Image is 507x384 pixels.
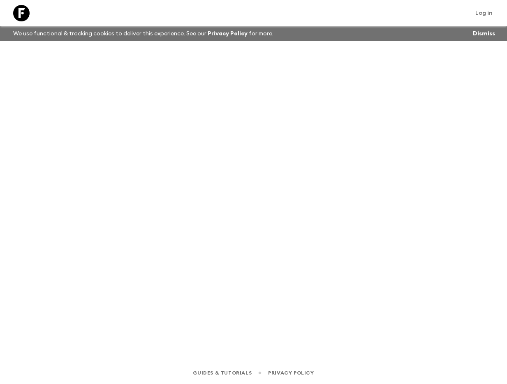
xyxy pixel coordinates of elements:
[268,368,314,377] a: Privacy Policy
[208,31,248,37] a: Privacy Policy
[10,26,277,41] p: We use functional & tracking cookies to deliver this experience. See our for more.
[471,7,497,19] a: Log in
[471,28,497,39] button: Dismiss
[193,368,252,377] a: Guides & Tutorials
